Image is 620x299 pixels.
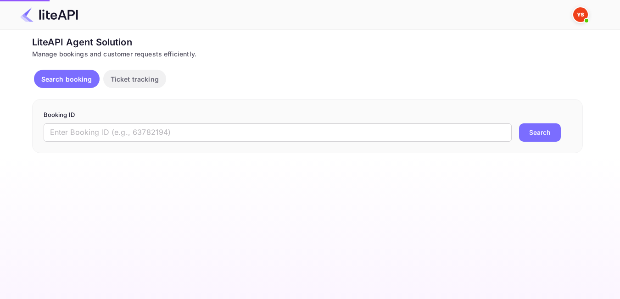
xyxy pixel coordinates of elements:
div: Manage bookings and customer requests efficiently. [32,49,583,59]
button: Search [519,123,561,142]
img: Yandex Support [573,7,588,22]
p: Booking ID [44,111,571,120]
div: LiteAPI Agent Solution [32,35,583,49]
img: LiteAPI Logo [20,7,78,22]
p: Ticket tracking [111,74,159,84]
p: Search booking [41,74,92,84]
input: Enter Booking ID (e.g., 63782194) [44,123,512,142]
